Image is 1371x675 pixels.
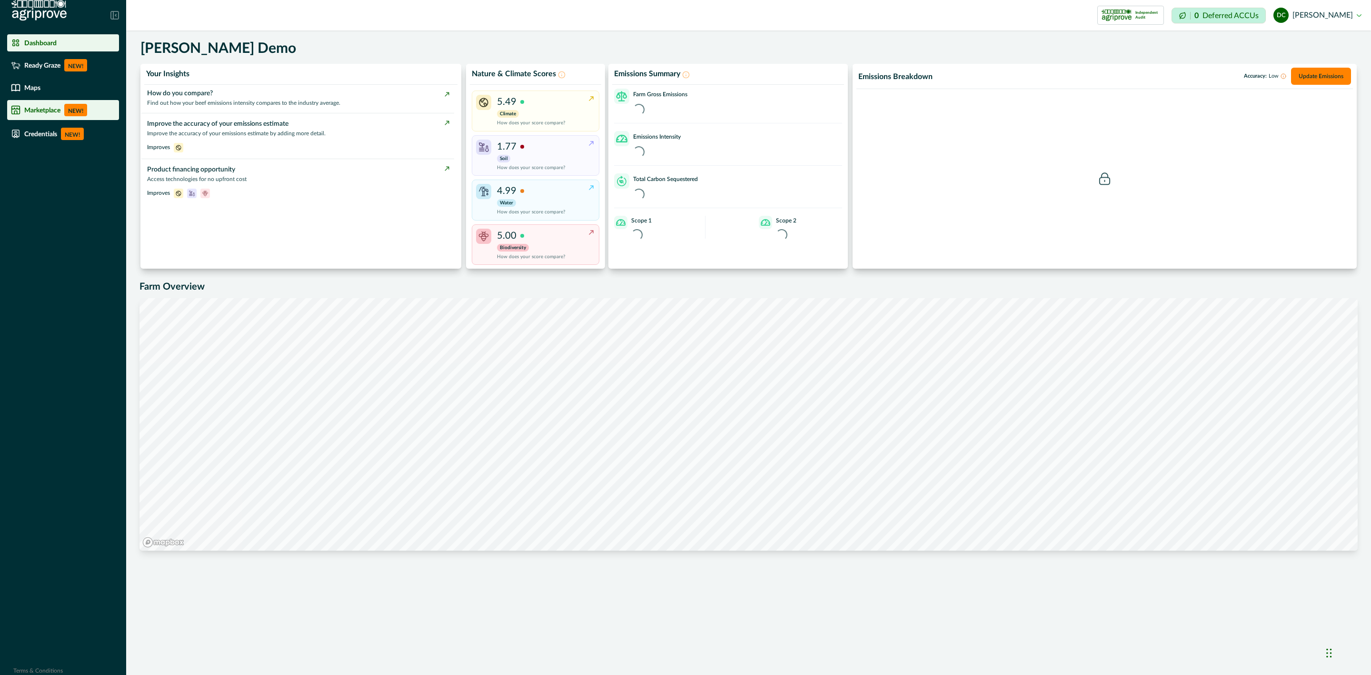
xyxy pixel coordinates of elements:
p: Credentials [24,130,57,138]
p: Improves [147,189,170,197]
p: Accuracy: [1244,73,1286,79]
a: MarketplaceNEW! [7,100,119,120]
p: Scope 2 [776,216,796,225]
p: Climate [497,110,519,118]
p: NEW! [64,59,87,71]
a: Mapbox logo [142,537,184,548]
p: How does your score compare? [497,164,566,171]
span: soil [187,189,197,197]
canvas: Map [139,298,1358,551]
span: Low [1269,73,1279,79]
p: Dashboard [24,39,57,47]
p: 1.77 [497,140,517,154]
p: Deferred ACCUs [1202,12,1259,19]
p: 5.49 [497,95,517,109]
p: Improves [147,143,170,151]
p: Water [497,199,516,207]
h5: [PERSON_NAME] Demo [140,40,296,57]
a: Dashboard [7,34,119,51]
p: How does your score compare? [497,209,566,216]
p: How do you compare? [147,89,449,99]
p: How does your score compare? [497,120,566,127]
p: NEW! [61,128,84,140]
p: Improve the accuracy of your emissions estimate [147,119,449,129]
p: NEW! [64,104,87,116]
p: Your Insights [146,70,189,79]
iframe: Chat Widget [1323,629,1371,675]
p: Emissions Breakdown [858,72,933,81]
p: Product financing opportunity [147,165,449,175]
button: certification logoIndependent Audit [1097,6,1164,25]
p: Soil [497,155,510,162]
p: Improve the accuracy of your emissions estimate by adding more detail. [147,129,449,138]
button: Update Emissions [1291,68,1351,85]
p: Emissions Summary [614,70,680,79]
p: Scope 1 [631,216,652,225]
p: Maps [24,84,40,91]
p: 4.99 [497,184,517,198]
a: CredentialsNEW! [7,124,119,144]
p: 5.00 [497,229,517,243]
p: Marketplace [24,106,60,114]
span: climate [174,143,183,151]
span: climate [174,189,183,197]
a: Terms & Conditions [13,668,63,674]
p: Biodiversity [497,244,529,252]
p: Access technologies for no upfront cost [147,175,449,183]
h5: Farm Overview [139,281,1358,292]
img: certification logo [1102,8,1132,23]
p: Total Carbon Sequestered [633,175,698,183]
p: 0 [1194,12,1199,20]
a: Maps [7,79,119,96]
p: Find out how your beef emissions intensity compares to the industry average. [147,99,449,107]
p: Nature & Climate Scores [472,70,556,79]
p: Ready Graze [24,61,60,69]
p: Emissions Intensity [633,132,681,141]
p: Independent Audit [1135,10,1160,20]
div: Drag [1326,639,1332,667]
p: How does your score compare? [497,253,566,261]
p: Farm Gross Emissions [633,90,687,99]
button: dylan cronje[PERSON_NAME] [1273,4,1361,27]
a: Ready GrazeNEW! [7,55,119,75]
span: biodiversity [200,189,210,197]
